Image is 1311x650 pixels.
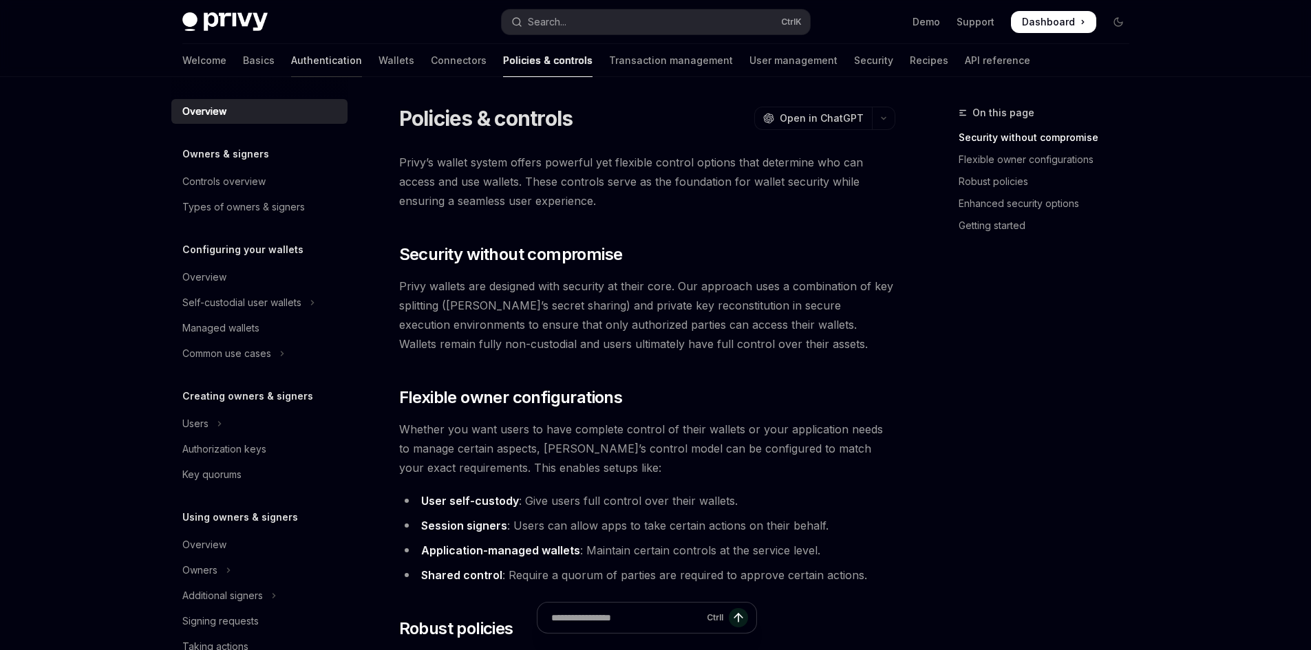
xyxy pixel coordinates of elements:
[421,543,580,557] strong: Application-managed wallets
[399,243,623,266] span: Security without compromise
[421,568,502,582] strong: Shared control
[421,494,519,508] strong: User self-custody
[171,462,348,487] a: Key quorums
[399,565,895,585] li: : Require a quorum of parties are required to approve certain actions.
[182,269,226,285] div: Overview
[171,437,348,462] a: Authorization keys
[171,169,348,194] a: Controls overview
[182,12,268,32] img: dark logo
[609,44,733,77] a: Transaction management
[171,316,348,340] a: Managed wallets
[780,111,864,125] span: Open in ChatGPT
[171,411,348,436] button: Toggle Users section
[503,44,593,77] a: Policies & controls
[528,14,566,30] div: Search...
[171,290,348,315] button: Toggle Self-custodial user wallets section
[171,99,348,124] a: Overview
[182,388,313,404] h5: Creating owners & signers
[182,345,271,362] div: Common use cases
[431,44,487,77] a: Connectors
[182,466,242,483] div: Key quorums
[959,127,1140,149] a: Security without compromise
[399,541,895,560] li: : Maintain certain controls at the service level.
[182,415,209,432] div: Users
[551,603,701,633] input: Ask a question...
[182,613,259,629] div: Signing requests
[959,193,1140,215] a: Enhanced security options
[910,44,948,77] a: Recipes
[182,562,217,578] div: Owners
[291,44,362,77] a: Authentication
[913,15,940,29] a: Demo
[182,294,301,311] div: Self-custodial user wallets
[399,106,573,131] h1: Policies & controls
[171,609,348,633] a: Signing requests
[1011,11,1096,33] a: Dashboard
[959,171,1140,193] a: Robust policies
[182,146,269,162] h5: Owners & signers
[399,387,623,409] span: Flexible owner configurations
[182,587,263,604] div: Additional signers
[421,519,507,532] strong: Session signers
[399,516,895,535] li: : Users can allow apps to take certain actions on their behalf.
[182,537,226,553] div: Overview
[1107,11,1129,33] button: Toggle dark mode
[972,105,1034,121] span: On this page
[182,320,259,336] div: Managed wallets
[171,532,348,557] a: Overview
[399,420,895,477] span: Whether you want users to have complete control of their wallets or your application needs to man...
[171,265,348,290] a: Overview
[399,491,895,510] li: : Give users full control over their wallets.
[399,153,895,210] span: Privy’s wallet system offers powerful yet flexible control options that determine who can access ...
[957,15,994,29] a: Support
[182,44,226,77] a: Welcome
[171,195,348,219] a: Types of owners & signers
[854,44,893,77] a: Security
[781,17,802,28] span: Ctrl K
[182,103,226,120] div: Overview
[1022,15,1075,29] span: Dashboard
[182,441,266,457] div: Authorization keys
[749,44,838,77] a: User management
[379,44,414,77] a: Wallets
[182,173,266,190] div: Controls overview
[243,44,275,77] a: Basics
[965,44,1030,77] a: API reference
[959,149,1140,171] a: Flexible owner configurations
[399,277,895,354] span: Privy wallets are designed with security at their core. Our approach uses a combination of key sp...
[729,608,748,627] button: Send message
[171,558,348,583] button: Toggle Owners section
[171,341,348,366] button: Toggle Common use cases section
[171,583,348,608] button: Toggle Additional signers section
[182,199,305,215] div: Types of owners & signers
[754,107,872,130] button: Open in ChatGPT
[182,241,303,258] h5: Configuring your wallets
[502,10,810,34] button: Open search
[182,509,298,526] h5: Using owners & signers
[959,215,1140,237] a: Getting started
